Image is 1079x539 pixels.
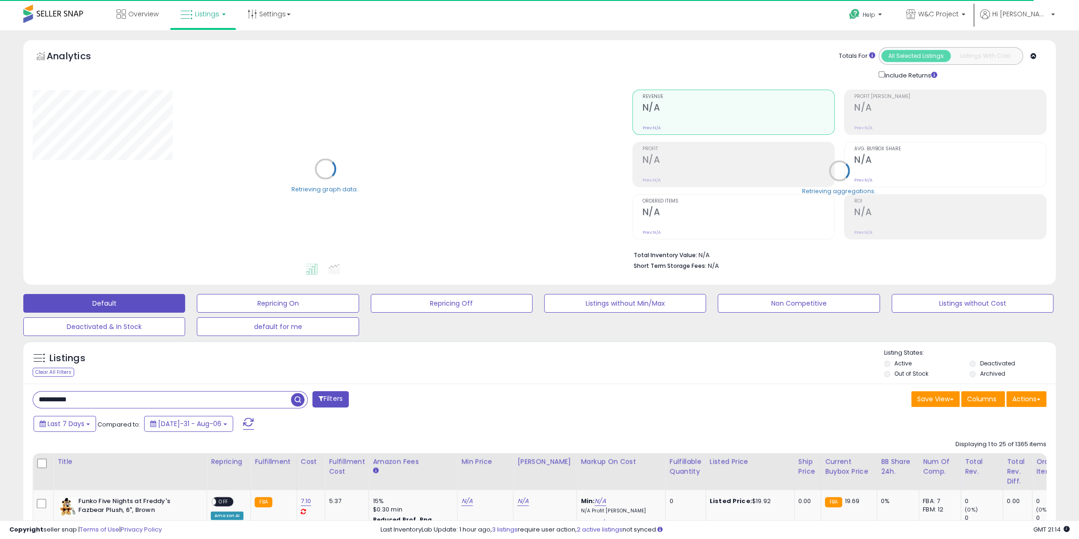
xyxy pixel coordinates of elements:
[894,370,928,378] label: Out of Stock
[34,416,96,432] button: Last 7 Days
[923,457,957,476] div: Num of Comp.
[1036,497,1074,505] div: 0
[97,420,140,429] span: Compared to:
[597,518,608,528] a: N/A
[371,294,533,313] button: Repricing Off
[581,508,658,514] p: N/A Profit [PERSON_NAME]
[195,9,219,19] span: Listings
[710,457,790,467] div: Listed Price
[842,1,891,30] a: Help
[577,525,622,534] a: 2 active listings
[844,497,859,505] span: 19.69
[881,497,912,505] div: 0%
[48,419,84,428] span: Last 7 Days
[825,457,873,476] div: Current Buybox Price
[950,50,1020,62] button: Listings With Cost
[955,440,1046,449] div: Displaying 1 to 25 of 1365 items
[301,457,321,467] div: Cost
[802,187,877,195] div: Retrieving aggregations..
[710,497,752,505] b: Listed Price:
[965,497,1003,505] div: 0
[718,294,879,313] button: Non Competitive
[492,525,518,534] a: 3 listings
[1006,391,1046,407] button: Actions
[825,497,842,507] small: FBA
[798,497,814,505] div: 0.00
[863,11,875,19] span: Help
[894,359,912,367] label: Active
[1007,497,1025,505] div: 0.00
[461,457,509,467] div: Min Price
[911,391,960,407] button: Save View
[9,525,162,534] div: seller snap | |
[373,457,453,467] div: Amazon Fees
[158,419,221,428] span: [DATE]-31 - Aug-06
[255,497,272,507] small: FBA
[577,453,665,490] th: The percentage added to the cost of goods (COGS) that forms the calculator for Min & Max prices.
[78,497,192,517] b: Funko Five Nights at Freddy's Fazbear Plush, 6", Brown
[980,359,1015,367] label: Deactivated
[33,368,74,377] div: Clear All Filters
[839,52,875,61] div: Totals For
[121,525,162,534] a: Privacy Policy
[881,457,915,476] div: BB Share 24h.
[47,49,109,65] h5: Analytics
[255,457,292,467] div: Fulfillment
[329,497,361,505] div: 5.37
[965,514,1003,522] div: 0
[1033,525,1070,534] span: 2025-08-14 21:14 GMT
[9,525,43,534] strong: Copyright
[980,9,1055,30] a: Hi [PERSON_NAME]
[544,294,706,313] button: Listings without Min/Max
[197,294,359,313] button: Repricing On
[980,370,1005,378] label: Archived
[892,294,1053,313] button: Listings without Cost
[373,516,434,524] b: Reduced Prof. Rng.
[312,391,349,407] button: Filters
[669,457,701,476] div: Fulfillable Quantity
[1007,457,1028,486] div: Total Rev. Diff.
[918,9,959,19] span: W&C Project
[57,457,203,467] div: Title
[23,317,185,336] button: Deactivated & In Stock
[80,525,119,534] a: Terms of Use
[669,497,698,505] div: 0
[291,185,360,193] div: Retrieving graph data..
[1036,457,1070,476] div: Ordered Items
[871,70,948,80] div: Include Returns
[216,498,231,506] span: OFF
[373,497,450,505] div: 15%
[967,394,996,404] span: Columns
[961,391,1005,407] button: Columns
[197,317,359,336] button: default for me
[301,497,311,506] a: 7.10
[49,352,85,365] h5: Listings
[581,518,597,527] b: Max:
[128,9,159,19] span: Overview
[23,294,185,313] button: Default
[373,505,450,514] div: $0.30 min
[380,525,1070,534] div: Last InventoryLab Update: 1 hour ago, require user action, not synced.
[798,457,817,476] div: Ship Price
[581,457,661,467] div: Markup on Cost
[211,511,243,520] div: Amazon AI
[884,349,1056,357] p: Listing States:
[923,505,954,514] div: FBM: 12
[329,457,365,476] div: Fulfillment Cost
[1036,514,1074,522] div: 0
[211,457,247,467] div: Repricing
[1036,506,1049,513] small: (0%)
[373,467,378,475] small: Amazon Fees.
[144,416,233,432] button: [DATE]-31 - Aug-06
[992,9,1048,19] span: Hi [PERSON_NAME]
[581,497,595,505] b: Min:
[517,497,528,506] a: N/A
[517,457,573,467] div: [PERSON_NAME]
[923,497,954,505] div: FBA: 7
[965,506,978,513] small: (0%)
[710,497,787,505] div: $19.92
[595,497,606,506] a: N/A
[60,497,76,516] img: 51LDL5YjZnL._SL40_.jpg
[965,457,999,476] div: Total Rev.
[881,50,951,62] button: All Selected Listings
